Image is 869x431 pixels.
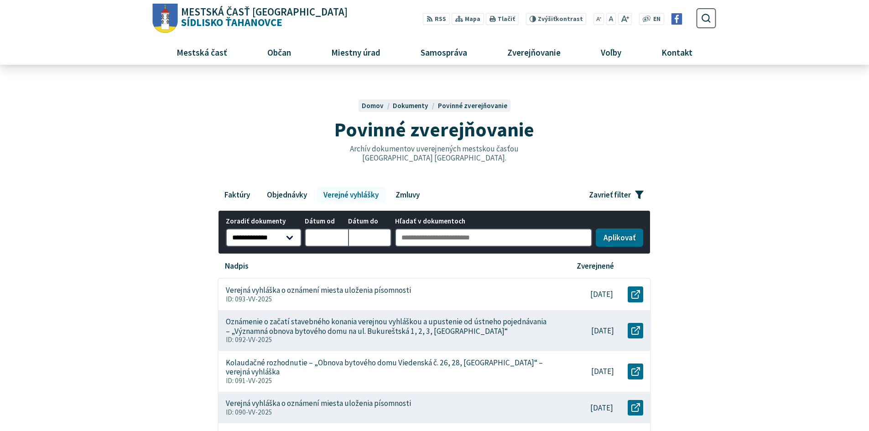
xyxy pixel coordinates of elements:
[317,187,385,203] a: Verejné vyhlášky
[538,15,556,23] span: Zvýšiť
[486,13,519,25] button: Tlačiť
[305,218,348,225] span: Dátum od
[435,15,446,24] span: RSS
[395,228,593,247] input: Hľadať v dokumentoch
[178,7,348,28] span: Sídlisko Ťahanovce
[577,261,614,271] p: Zverejnené
[226,377,549,385] p: ID: 091-VV-2025
[452,13,484,25] a: Mapa
[226,228,302,247] select: Zoradiť dokumenty
[598,40,625,64] span: Voľby
[226,336,549,344] p: ID: 092-VV-2025
[504,40,564,64] span: Zverejňovanie
[658,40,696,64] span: Kontakt
[526,13,586,25] button: Zvýšiťkontrast
[538,16,583,23] span: kontrast
[264,40,294,64] span: Občan
[395,218,593,225] span: Hľadať v dokumentoch
[417,40,470,64] span: Samospráva
[389,187,426,203] a: Zmluvy
[653,15,661,24] span: EN
[362,101,384,110] span: Domov
[225,261,249,271] p: Nadpis
[260,187,313,203] a: Objednávky
[593,13,604,25] button: Zmenšiť veľkosť písma
[498,16,515,23] span: Tlačiť
[584,40,638,64] a: Voľby
[226,399,411,408] p: Verejná vyhláška o oznámení miesta uloženia písomnosti
[348,228,391,247] input: Dátum do
[651,15,663,24] a: EN
[423,13,450,25] a: RSS
[591,367,614,376] p: [DATE]
[591,326,614,336] p: [DATE]
[596,228,643,247] button: Aplikovať
[314,40,397,64] a: Miestny úrad
[330,144,538,163] p: Archív dokumentov uverejnených mestskou časťou [GEOGRAPHIC_DATA] [GEOGRAPHIC_DATA].
[393,101,428,110] span: Dokumenty
[465,15,480,24] span: Mapa
[160,40,244,64] a: Mestská časť
[589,190,631,200] span: Zavrieť filter
[362,101,393,110] a: Domov
[618,13,632,25] button: Zväčšiť veľkosť písma
[606,13,616,25] button: Nastaviť pôvodnú veľkosť písma
[328,40,384,64] span: Miestny úrad
[153,4,348,33] a: Logo Sídlisko Ťahanovce, prejsť na domovskú stránku.
[218,187,256,203] a: Faktúry
[590,403,613,413] p: [DATE]
[404,40,484,64] a: Samospráva
[334,117,534,142] span: Povinné zverejňovanie
[226,295,548,303] p: ID: 093-VV-2025
[590,290,613,299] p: [DATE]
[226,317,549,336] p: Oznámenie o začatí stavebného konania verejnou vyhláškou a upustenie od ústneho pojednávania – „V...
[181,7,348,17] span: Mestská časť [GEOGRAPHIC_DATA]
[173,40,230,64] span: Mestská časť
[226,218,302,225] span: Zoradiť dokumenty
[348,218,391,225] span: Dátum do
[491,40,578,64] a: Zverejňovanie
[645,40,709,64] a: Kontakt
[671,13,682,25] img: Prejsť na Facebook stránku
[582,187,651,203] button: Zavrieť filter
[226,358,549,377] p: Kolaudačné rozhodnutie – „Obnova bytového domu Viedenská č. 26, 28, [GEOGRAPHIC_DATA]“ – verejná ...
[250,40,307,64] a: Občan
[393,101,437,110] a: Dokumenty
[226,408,548,416] p: ID: 090-VV-2025
[153,4,178,33] img: Prejsť na domovskú stránku
[305,228,348,247] input: Dátum od
[226,286,411,295] p: Verejná vyhláška o oznámení miesta uloženia písomnosti
[438,101,507,110] a: Povinné zverejňovanie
